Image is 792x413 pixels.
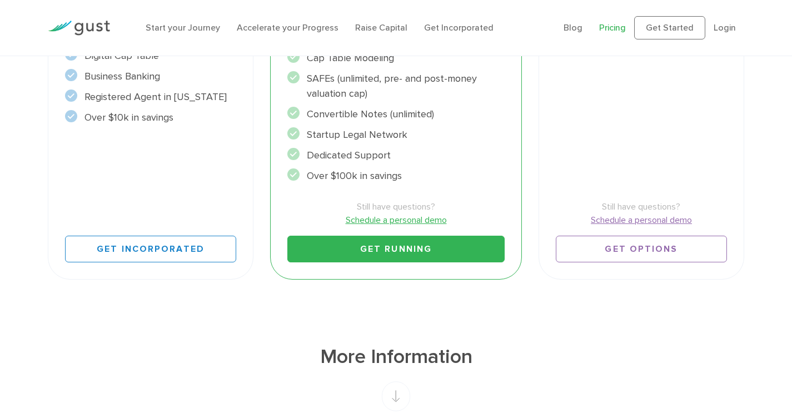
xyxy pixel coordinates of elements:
span: Still have questions? [287,200,505,213]
a: Schedule a personal demo [556,213,726,227]
li: Dedicated Support [287,148,505,163]
a: Get Incorporated [424,22,494,33]
a: Get Started [634,16,705,39]
img: Gust Logo [48,21,110,36]
a: Pricing [599,22,626,33]
a: Accelerate your Progress [237,22,338,33]
li: Startup Legal Network [287,127,505,142]
li: Over $10k in savings [65,110,236,125]
li: Business Banking [65,69,236,84]
a: Blog [564,22,582,33]
a: Get Running [287,236,505,262]
a: Schedule a personal demo [287,213,505,227]
a: Start your Journey [146,22,220,33]
li: Convertible Notes (unlimited) [287,107,505,122]
a: Login [714,22,736,33]
a: Get Incorporated [65,236,236,262]
span: Still have questions? [556,200,726,213]
h1: More Information [48,344,744,370]
a: Raise Capital [355,22,407,33]
li: Over $100k in savings [287,168,505,183]
li: Cap Table Modeling [287,51,505,66]
li: SAFEs (unlimited, pre- and post-money valuation cap) [287,71,505,101]
li: Registered Agent in [US_STATE] [65,89,236,105]
a: Get Options [556,236,726,262]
